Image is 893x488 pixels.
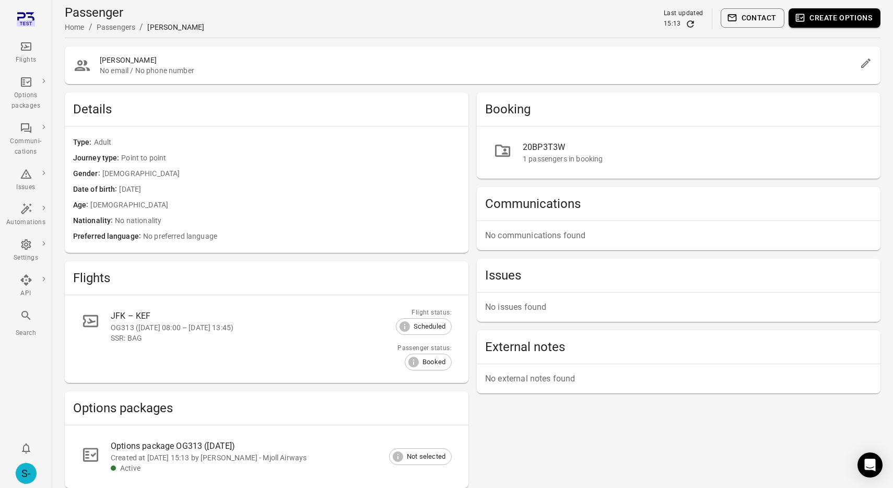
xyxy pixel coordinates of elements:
span: Preferred language [73,231,143,242]
a: 20BP3T3W1 passengers in booking [485,135,872,170]
div: Search [6,328,45,339]
span: No email / No phone number [100,65,855,76]
div: Options package OG313 ([DATE]) [111,440,435,452]
div: JFK – KEF [111,310,392,322]
div: Options packages [6,90,45,111]
div: Passengers [97,22,136,32]
button: Edit [855,53,876,74]
div: Issues [6,182,45,193]
a: Flights [2,37,50,68]
div: Flights [6,55,45,65]
span: Adult [94,137,460,148]
span: No nationality [115,215,460,227]
button: Refresh data [685,19,696,29]
span: Journey type [73,153,121,164]
span: [DATE] [119,184,460,195]
div: SSR: BAG [111,333,392,343]
h2: Flights [73,270,460,286]
a: Options packages [2,73,50,114]
div: Settings [6,253,45,263]
h2: Options packages [73,400,460,416]
a: Automations [2,200,50,231]
h1: Passenger [65,4,204,21]
div: Automations [6,217,45,228]
div: Flight status: [412,308,452,318]
span: Scheduled [408,321,451,332]
span: Age [73,200,90,211]
h2: Issues [485,267,872,284]
a: Settings [2,235,50,266]
h2: Booking [485,101,872,118]
span: [DEMOGRAPHIC_DATA] [102,168,460,180]
li: / [89,21,92,33]
h2: External notes [485,339,872,355]
span: Type [73,137,94,148]
div: Passenger status: [397,343,452,354]
a: Home [65,23,85,31]
span: Not selected [401,451,451,462]
button: Notifications [16,438,37,459]
a: Communi-cations [2,119,50,160]
span: Gender [73,168,102,180]
p: No communications found [485,229,872,242]
div: 1 passengers in booking [523,154,864,164]
span: Booked [417,357,451,367]
a: Options package OG313 ([DATE])Created at [DATE] 15:13 by [PERSON_NAME] - Mjoll AirwaysActive [73,434,460,480]
div: Communi-cations [6,136,45,157]
div: API [6,288,45,299]
span: No preferred language [143,231,460,242]
div: OG313 ([DATE] 08:00 – [DATE] 13:45) [111,322,392,333]
div: [PERSON_NAME] [147,22,204,32]
div: S- [16,463,37,484]
button: Sólberg - Mjoll Airways [11,459,41,488]
li: / [139,21,143,33]
div: Last updated [664,8,703,19]
h2: Details [73,101,460,118]
a: JFK – KEFOG313 ([DATE] 08:00 – [DATE] 13:45)SSR: BAGFlight status:ScheduledPassenger status:Booked [73,304,460,375]
p: No issues found [485,301,872,313]
h2: Communications [485,195,872,212]
div: 20BP3T3W [523,141,864,154]
a: Issues [2,165,50,196]
span: Nationality [73,215,115,227]
nav: Breadcrumbs [65,21,204,33]
span: [DEMOGRAPHIC_DATA] [90,200,460,211]
span: Point to point [121,153,460,164]
h2: [PERSON_NAME] [100,55,855,65]
a: API [2,271,50,302]
button: Create options [789,8,880,28]
span: Date of birth [73,184,119,195]
button: Contact [721,8,785,28]
p: No external notes found [485,373,872,385]
div: Open Intercom Messenger [857,452,883,478]
div: 15:13 [664,19,681,29]
button: Search [2,306,50,341]
div: Active [120,463,435,473]
div: Created at [DATE] 15:13 by [PERSON_NAME] - Mjoll Airways [111,452,435,463]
